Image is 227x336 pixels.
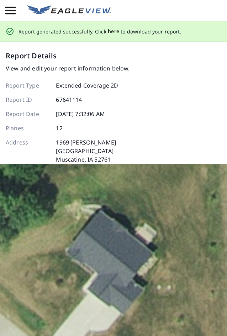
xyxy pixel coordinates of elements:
[108,27,120,36] button: here
[56,138,152,164] p: 1969 [PERSON_NAME][GEOGRAPHIC_DATA] Muscatine, IA 52761
[6,138,49,164] p: Address
[56,95,82,104] p: 67641114
[6,95,49,104] p: Report ID
[56,110,105,118] p: [DATE] 7:32:06 AM
[6,81,49,90] p: Report Type
[19,27,181,36] p: Report generated successfully. Click to download your report.
[6,124,49,132] p: Planes
[27,5,111,16] img: EV Logo
[6,51,57,61] p: Report Details
[6,64,152,73] p: View and edit your report information below.
[56,81,118,90] p: Extended Coverage 2D
[56,124,62,132] p: 12
[6,110,49,118] p: Report Date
